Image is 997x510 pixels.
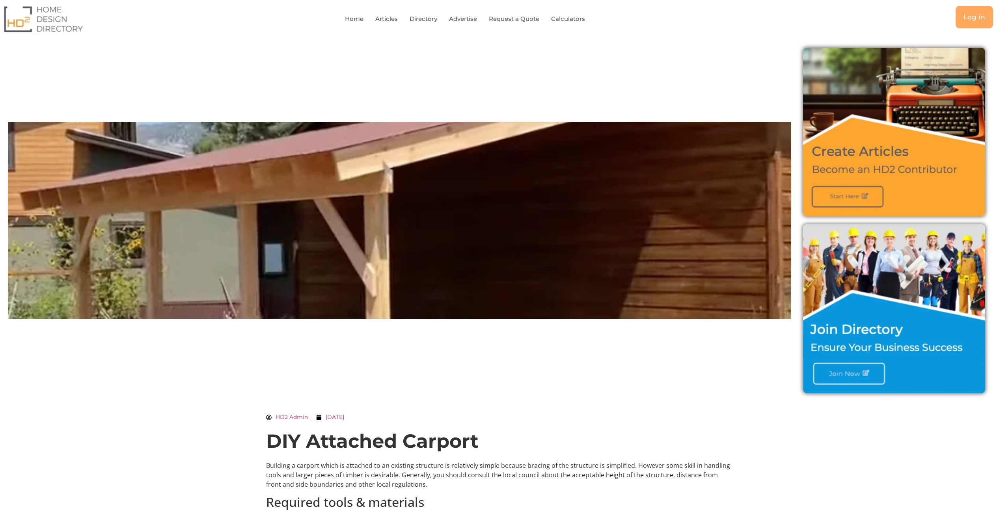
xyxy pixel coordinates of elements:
img: Create Articles [803,48,985,217]
a: HD2 Admin [266,413,308,421]
span: Log in [963,14,985,20]
a: Directory [410,10,437,28]
a: Request a Quote [489,10,539,28]
h2: Required tools & materials [266,495,731,510]
span: HD2 Admin [272,413,308,421]
a: Articles [375,10,398,28]
img: Join Directory [803,224,985,393]
nav: Menu [202,10,746,28]
p: Building a carport which is attached to an existing structure is relatively simple because bracin... [266,461,731,489]
a: Advertise [449,10,477,28]
a: [DATE] [316,413,344,421]
a: Log in [956,6,993,28]
h1: DIY Attached Carport [266,429,731,453]
a: Calculators [551,10,585,28]
time: [DATE] [326,413,344,421]
a: Home [345,10,363,28]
